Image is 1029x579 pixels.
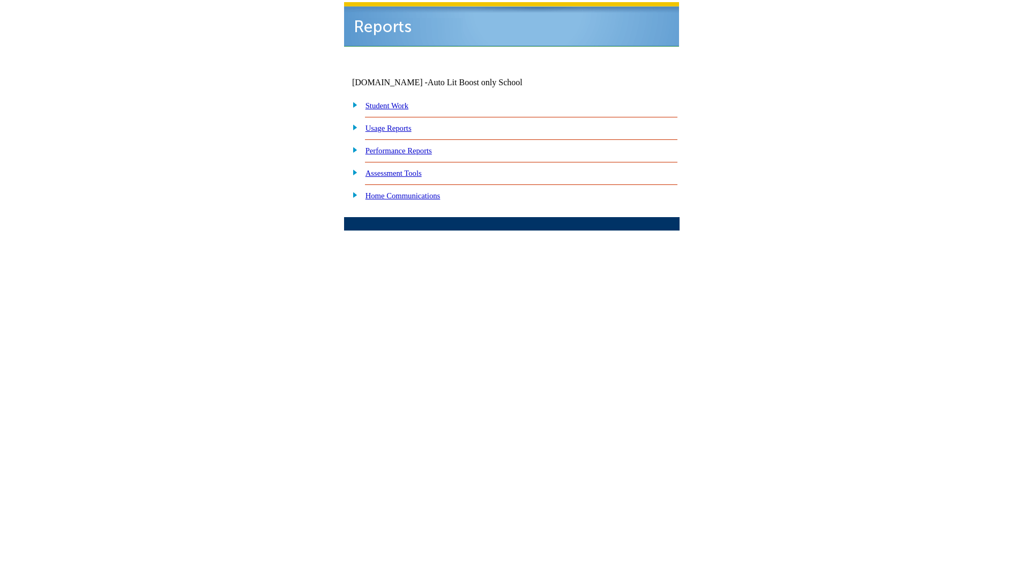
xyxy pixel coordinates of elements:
[366,101,408,110] a: Student Work
[347,190,358,199] img: plus.gif
[366,124,412,132] a: Usage Reports
[366,191,441,200] a: Home Communications
[347,100,358,109] img: plus.gif
[347,167,358,177] img: plus.gif
[347,122,358,132] img: plus.gif
[428,78,523,87] nobr: Auto Lit Boost only School
[366,146,432,155] a: Performance Reports
[352,78,549,87] td: [DOMAIN_NAME] -
[366,169,422,177] a: Assessment Tools
[347,145,358,154] img: plus.gif
[344,2,679,47] img: header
